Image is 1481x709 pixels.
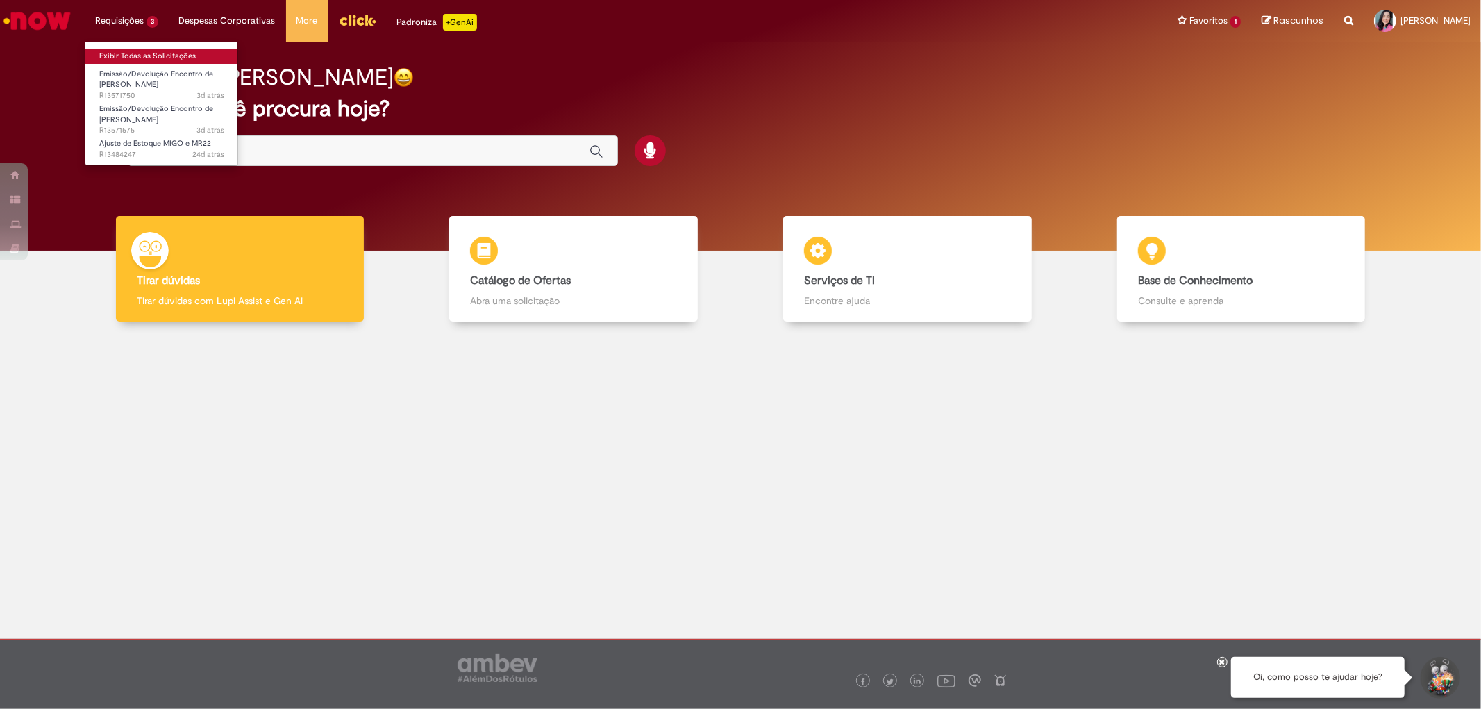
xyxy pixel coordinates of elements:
span: [PERSON_NAME] [1400,15,1471,26]
a: Tirar dúvidas Tirar dúvidas com Lupi Assist e Gen Ai [73,216,407,322]
b: Serviços de TI [804,274,875,287]
a: Exibir Todas as Solicitações [85,49,238,64]
span: Rascunhos [1273,14,1323,27]
p: Encontre ajuda [804,294,1010,308]
span: Favoritos [1189,14,1228,28]
div: Oi, como posso te ajudar hoje? [1231,657,1405,698]
img: logo_footer_twitter.png [887,678,894,685]
p: Abra uma solicitação [470,294,676,308]
a: Aberto R13571575 : Emissão/Devolução Encontro de Contas Fornecedor [85,101,238,131]
img: happy-face.png [394,67,414,87]
img: ServiceNow [1,7,73,35]
ul: Requisições [85,42,238,166]
img: click_logo_yellow_360x200.png [339,10,376,31]
time: 26/09/2025 16:24:24 [196,125,224,135]
h2: Bom dia, [PERSON_NAME] [128,65,394,90]
span: Despesas Corporativas [179,14,276,28]
img: logo_footer_facebook.png [860,678,867,685]
p: +GenAi [443,14,477,31]
span: 3d atrás [196,90,224,101]
h2: O que você procura hoje? [128,97,1353,121]
a: Aberto R13484247 : Ajuste de Estoque MIGO e MR22 [85,136,238,162]
img: logo_footer_ambev_rotulo_gray.png [458,654,537,682]
span: 24d atrás [192,149,224,160]
a: Base de Conhecimento Consulte e aprenda [1074,216,1408,322]
time: 05/09/2025 11:03:08 [192,149,224,160]
img: logo_footer_linkedin.png [914,678,921,686]
img: logo_footer_youtube.png [937,672,955,690]
a: Aberto R13571750 : Emissão/Devolução Encontro de Contas Fornecedor [85,67,238,97]
span: 1 [1230,16,1241,28]
a: Catálogo de Ofertas Abra uma solicitação [407,216,741,322]
span: Requisições [95,14,144,28]
span: Emissão/Devolução Encontro de [PERSON_NAME] [99,103,213,125]
b: Tirar dúvidas [137,274,200,287]
b: Base de Conhecimento [1138,274,1253,287]
a: Serviços de TI Encontre ajuda [741,216,1075,322]
span: 3d atrás [196,125,224,135]
span: More [296,14,318,28]
span: R13484247 [99,149,224,160]
span: Emissão/Devolução Encontro de [PERSON_NAME] [99,69,213,90]
button: Iniciar Conversa de Suporte [1419,657,1460,699]
img: logo_footer_naosei.png [994,674,1007,687]
div: Padroniza [397,14,477,31]
span: R13571750 [99,90,224,101]
b: Catálogo de Ofertas [470,274,571,287]
img: logo_footer_workplace.png [969,674,981,687]
span: 3 [147,16,158,28]
span: Ajuste de Estoque MIGO e MR22 [99,138,211,149]
p: Tirar dúvidas com Lupi Assist e Gen Ai [137,294,343,308]
a: Rascunhos [1262,15,1323,28]
p: Consulte e aprenda [1138,294,1344,308]
time: 26/09/2025 16:47:00 [196,90,224,101]
span: R13571575 [99,125,224,136]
